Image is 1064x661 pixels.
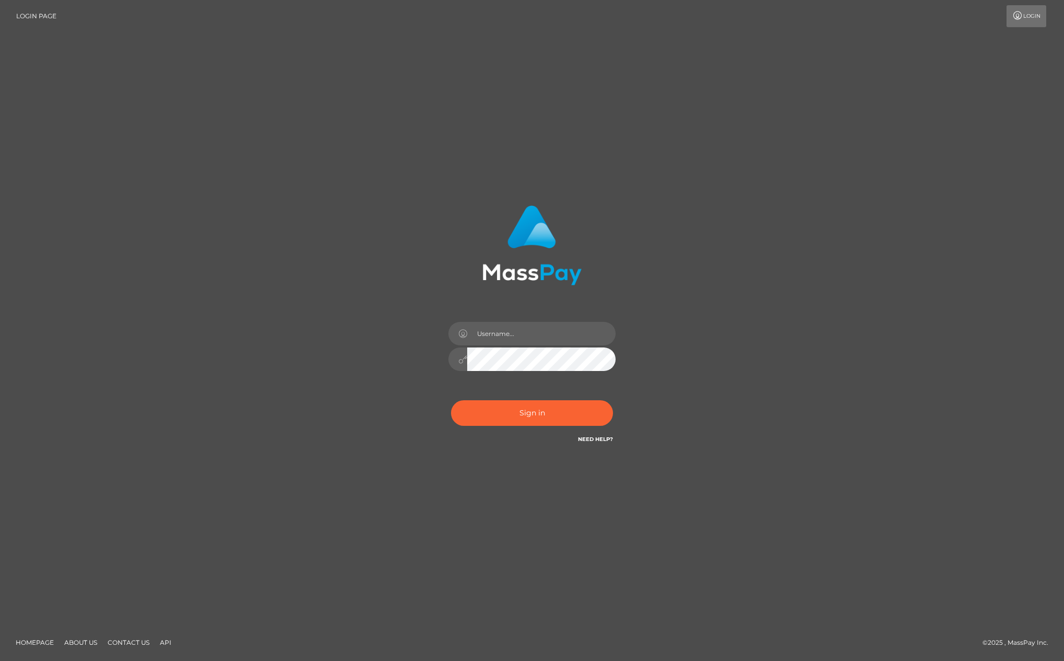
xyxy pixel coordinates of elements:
[1007,5,1046,27] a: Login
[467,322,616,345] input: Username...
[451,400,613,426] button: Sign in
[16,5,56,27] a: Login Page
[156,634,176,651] a: API
[578,436,613,443] a: Need Help?
[482,205,582,285] img: MassPay Login
[11,634,58,651] a: Homepage
[103,634,154,651] a: Contact Us
[60,634,101,651] a: About Us
[982,637,1056,648] div: © 2025 , MassPay Inc.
